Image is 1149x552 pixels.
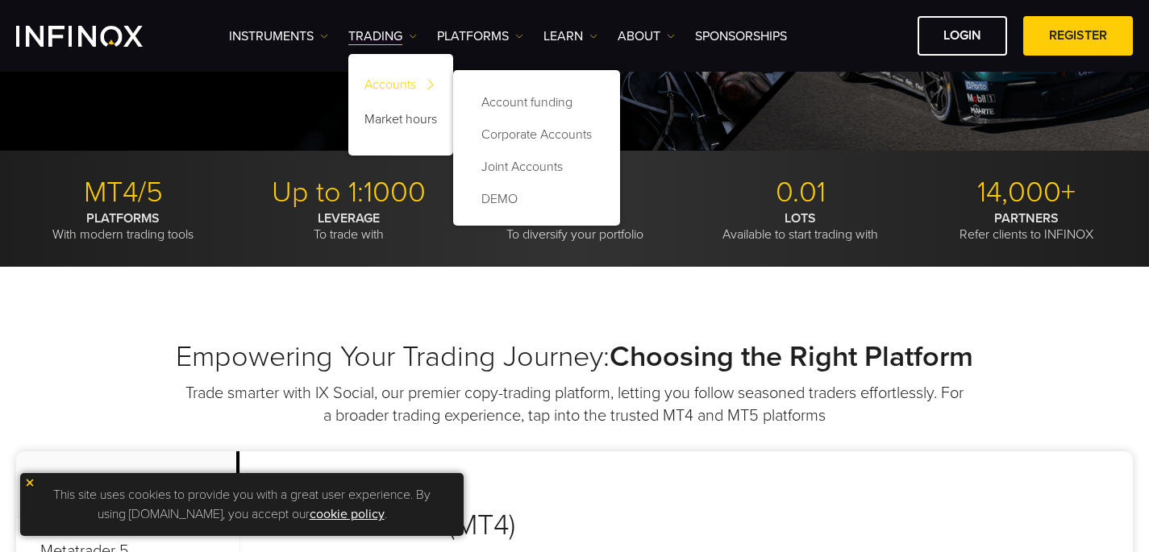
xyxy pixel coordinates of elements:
[318,210,380,226] strong: LEVERAGE
[437,27,523,46] a: PLATFORMS
[184,382,966,427] p: Trade smarter with IX Social, our premier copy-trading platform, letting you follow seasoned trad...
[16,26,181,47] a: INFINOX Logo
[242,210,456,243] p: To trade with
[469,118,604,151] a: Corporate Accounts
[919,175,1133,210] p: 14,000+
[618,27,675,46] a: ABOUT
[610,339,973,374] strong: Choosing the Right Platform
[693,210,907,243] p: Available to start trading with
[348,70,453,105] a: Accounts
[918,16,1007,56] a: LOGIN
[16,451,239,518] p: Metatrader 4
[348,105,453,139] a: Market hours
[1023,16,1133,56] a: REGISTER
[242,175,456,210] p: Up to 1:1000
[16,210,230,243] p: With modern trading tools
[24,477,35,488] img: yellow close icon
[785,210,816,226] strong: LOTS
[468,210,681,243] p: To diversify your portfolio
[281,508,660,543] h3: (MT4)
[28,481,456,528] p: This site uses cookies to provide you with a great user experience. By using [DOMAIN_NAME], you a...
[86,210,160,226] strong: PLATFORMS
[16,175,230,210] p: MT4/5
[16,339,1133,375] h2: Empowering Your Trading Journey:
[469,86,604,118] a: Account funding
[348,27,417,46] a: TRADING
[229,27,328,46] a: Instruments
[469,183,604,215] a: DEMO
[469,151,604,183] a: Joint Accounts
[994,210,1059,226] strong: PARTNERS
[543,27,597,46] a: Learn
[695,27,787,46] a: SPONSORSHIPS
[919,210,1133,243] p: Refer clients to INFINOX
[693,175,907,210] p: 0.01
[310,506,385,522] a: cookie policy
